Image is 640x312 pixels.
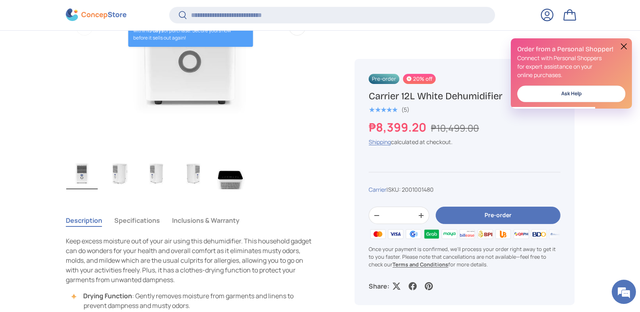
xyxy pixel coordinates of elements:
[517,54,625,79] p: Connect with Personal Shoppers for expert assistance on your online purchases.
[402,186,434,193] span: 2001001480
[436,207,560,224] button: Pre-order
[386,186,434,193] span: |
[548,228,566,240] img: metrobank
[369,90,560,103] h1: Carrier 12L White Dehumidifier
[215,157,246,189] img: carrier-dehumidifier-12-liter-top-with-buttons-view-concepstore
[83,291,132,300] strong: Drying Function
[369,105,409,113] a: 5.0 out of 5.0 stars (5)
[422,228,440,240] img: grabpay
[178,157,209,189] img: carrier-dehumidifier-12-liter-right-side-view-concepstore
[66,157,98,189] img: carrier-dehumidifier-12-liter-full-view-concepstore
[403,74,436,84] span: 20% off
[458,228,476,240] img: billease
[369,138,560,146] div: calculated at checkout.
[369,138,391,146] a: Shipping
[369,228,386,240] img: master
[476,228,494,240] img: bpi
[172,211,239,230] button: Inclusions & Warranty
[103,157,135,189] img: carrier-dehumidifier-12-liter-left-side-with-dimensions-view-concepstore
[66,236,316,285] p: Keep excess moisture out of your air using this dehumidifier. This household gadget can do wonder...
[369,106,397,113] div: 5.0 out of 5.0 stars
[66,9,126,21] img: ConcepStore
[387,228,405,240] img: visa
[392,261,448,268] a: Terms and Conditions
[369,74,399,84] span: Pre-order
[441,228,458,240] img: maya
[517,45,625,54] h2: Order from a Personal Shopper!
[369,245,560,269] p: Once your payment is confirmed, we'll process your order right away to get it to you faster. Plea...
[369,186,386,193] a: Carrier
[369,119,428,135] strong: ₱8,399.20
[141,157,172,189] img: carrier-dehumidifier-12-liter-left-side-view-concepstore
[388,186,401,193] span: SKU:
[369,281,389,291] p: Share:
[66,211,102,230] button: Description
[401,107,409,113] div: (5)
[494,228,512,240] img: ubp
[530,228,548,240] img: bdo
[431,121,479,134] s: ₱10,499.00
[74,291,316,310] li: : Gently removes moisture from garments and linens to prevent dampness and musty odors.
[512,228,530,240] img: qrph
[405,228,422,240] img: gcash
[517,86,625,102] a: Ask Help
[369,106,397,114] span: ★★★★★
[114,211,160,230] button: Specifications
